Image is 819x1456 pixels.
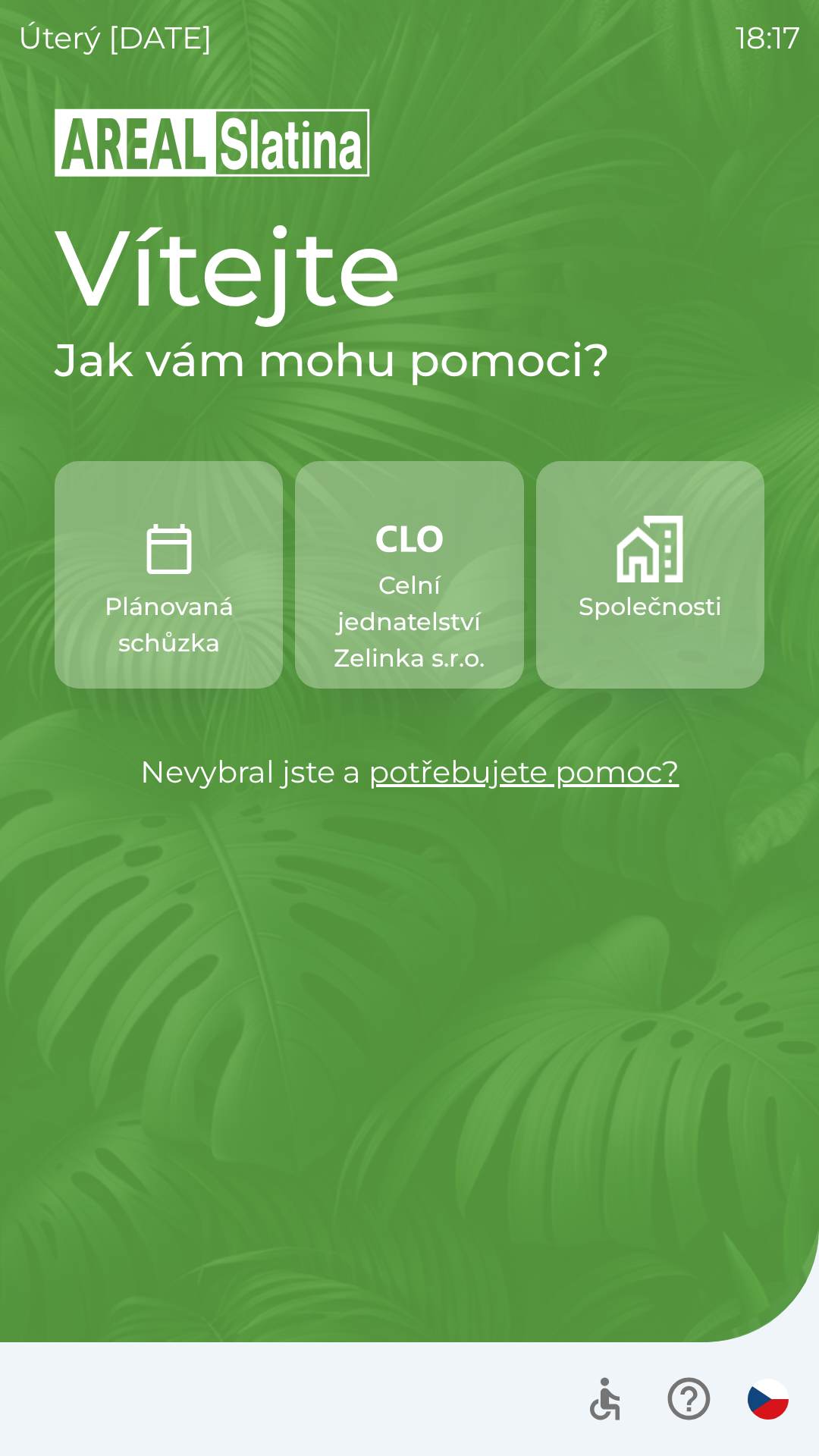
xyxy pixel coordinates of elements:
p: Celní jednatelství Zelinka s.r.o. [331,567,487,676]
h1: Vítejte [55,203,764,332]
img: 0ea463ad-1074-4378-bee6-aa7a2f5b9440.png [136,516,202,582]
img: Logo [55,106,764,179]
button: Plánovaná schůzka [55,461,283,689]
p: Plánovaná schůzka [91,588,246,661]
button: Celní jednatelství Zelinka s.r.o. [295,461,523,689]
h2: Jak vám mohu pomoci? [55,332,764,388]
img: 889875ac-0dea-4846-af73-0927569c3e97.png [376,516,443,561]
img: 58b4041c-2a13-40f9-aad2-b58ace873f8c.png [617,516,683,582]
a: potřebujete pomoc? [369,753,679,790]
p: úterý [DATE] [18,15,212,61]
p: Společnosti [579,588,722,625]
p: Nevybral jste a [55,749,764,795]
img: cs flag [748,1379,789,1420]
p: 18:17 [736,15,801,61]
button: Společnosti [536,461,764,689]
